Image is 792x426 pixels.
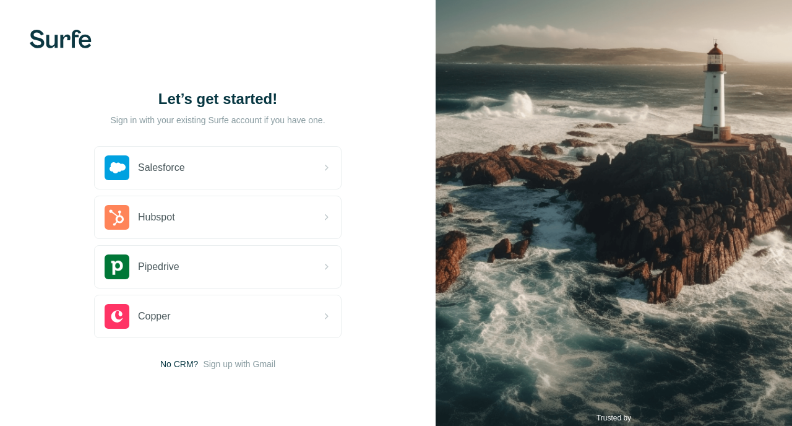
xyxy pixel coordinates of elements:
[30,30,92,48] img: Surfe's logo
[203,358,275,370] button: Sign up with Gmail
[110,114,325,126] p: Sign in with your existing Surfe account if you have one.
[94,89,342,109] h1: Let’s get started!
[138,259,179,274] span: Pipedrive
[105,155,129,180] img: salesforce's logo
[138,309,170,324] span: Copper
[138,160,185,175] span: Salesforce
[138,210,175,225] span: Hubspot
[160,358,198,370] span: No CRM?
[105,304,129,329] img: copper's logo
[105,205,129,230] img: hubspot's logo
[105,254,129,279] img: pipedrive's logo
[596,412,631,424] p: Trusted by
